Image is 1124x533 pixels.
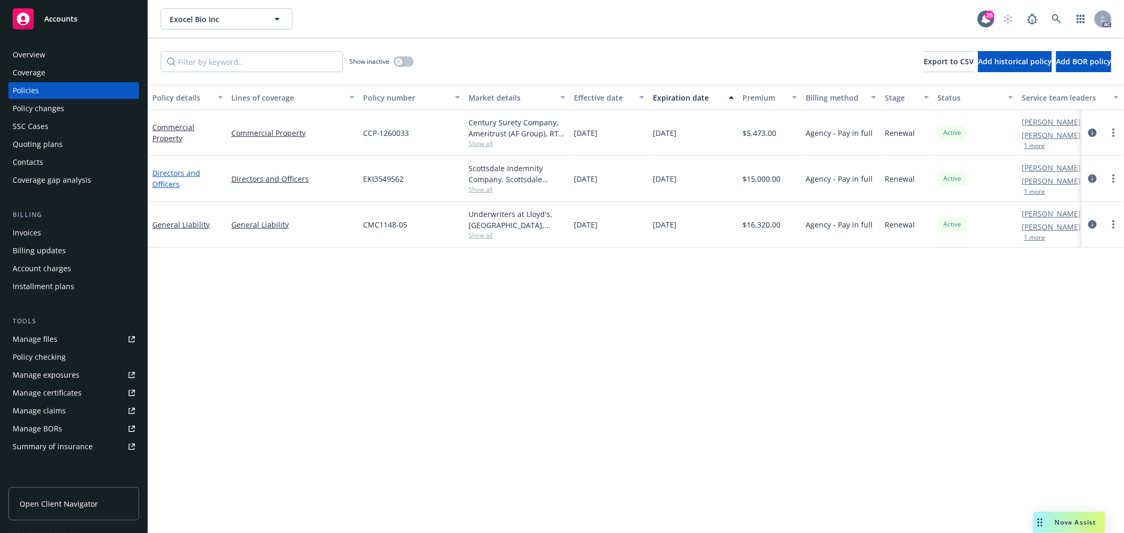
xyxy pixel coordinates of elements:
a: Quoting plans [8,136,139,153]
a: Policy checking [8,349,139,366]
a: circleInformation [1086,218,1099,231]
a: [PERSON_NAME] [1022,175,1081,186]
span: EKI3549562 [363,173,404,184]
button: Add historical policy [978,51,1052,72]
div: Contacts [13,154,43,171]
div: Underwriters at Lloyd's, [GEOGRAPHIC_DATA], [PERSON_NAME] of [GEOGRAPHIC_DATA], [GEOGRAPHIC_DATA] [468,209,565,231]
a: Commercial Property [231,127,355,139]
a: Policies [8,82,139,99]
input: Filter by keyword... [161,51,343,72]
button: Lines of coverage [227,85,359,110]
span: Show all [468,185,565,194]
div: Manage BORs [13,420,62,437]
div: Coverage [13,64,45,81]
span: Manage exposures [8,367,139,383]
span: Show all [468,139,565,148]
div: Billing updates [13,242,66,259]
div: Analytics hub [8,476,139,487]
button: Billing method [802,85,881,110]
span: [DATE] [653,173,677,184]
div: Policy changes [13,100,64,117]
div: Status [937,92,1002,103]
div: Lines of coverage [231,92,343,103]
a: Switch app [1070,8,1091,29]
div: Coverage gap analysis [13,172,91,189]
a: General Liability [152,220,210,230]
a: more [1107,172,1120,185]
div: Billing [8,210,139,220]
div: Policy number [363,92,448,103]
a: Directors and Officers [231,173,355,184]
div: Overview [13,46,45,63]
a: Coverage gap analysis [8,172,139,189]
span: CMC1148-05 [363,219,407,230]
span: Renewal [885,219,915,230]
span: Nova Assist [1055,518,1097,527]
span: Open Client Navigator [19,498,98,509]
span: [DATE] [653,127,677,139]
span: Add BOR policy [1056,56,1111,66]
a: Installment plans [8,278,139,295]
a: Overview [8,46,139,63]
span: Agency - Pay in full [806,219,873,230]
span: [DATE] [574,127,598,139]
span: $16,320.00 [742,219,780,230]
button: Policy number [359,85,464,110]
a: Directors and Officers [152,168,200,189]
a: General Liability [231,219,355,230]
div: Manage exposures [13,367,80,383]
a: Policy changes [8,100,139,117]
div: Drag to move [1033,512,1047,533]
span: Add historical policy [978,56,1052,66]
button: Export to CSV [924,51,974,72]
span: [DATE] [653,219,677,230]
a: Account charges [8,260,139,277]
button: Market details [464,85,570,110]
button: 1 more [1024,234,1045,241]
a: Report a Bug [1022,8,1043,29]
div: Market details [468,92,554,103]
a: more [1107,218,1120,231]
span: Accounts [44,15,77,23]
span: Active [942,220,963,229]
div: Policy checking [13,349,66,366]
button: Nova Assist [1033,512,1105,533]
button: Status [933,85,1018,110]
a: circleInformation [1086,172,1099,185]
button: Service team leaders [1018,85,1123,110]
span: Renewal [885,127,915,139]
div: Manage claims [13,402,66,419]
div: Quoting plans [13,136,63,153]
button: Policy details [148,85,227,110]
span: [DATE] [574,173,598,184]
a: Search [1046,8,1067,29]
button: Stage [881,85,933,110]
div: Service team leaders [1022,92,1107,103]
a: SSC Cases [8,118,139,135]
span: Active [942,174,963,183]
button: 1 more [1024,189,1045,195]
div: 25 [985,11,994,20]
div: Effective date [574,92,633,103]
a: Summary of insurance [8,438,139,455]
span: Active [942,128,963,137]
a: Billing updates [8,242,139,259]
div: Scottsdale Indemnity Company, Scottsdale Insurance Company (Nationwide), [GEOGRAPHIC_DATA] [468,163,565,185]
span: Exocel Bio Inc [170,14,261,25]
div: Century Surety Company, Ameritrust (AF Group), RT Specialty Insurance Services, LLC (RSG Specialt... [468,117,565,139]
div: Stage [885,92,917,103]
div: Installment plans [13,278,74,295]
a: Contacts [8,154,139,171]
a: Commercial Property [152,122,194,143]
span: Agency - Pay in full [806,173,873,184]
a: Accounts [8,4,139,34]
span: Agency - Pay in full [806,127,873,139]
a: Coverage [8,64,139,81]
button: Exocel Bio Inc [161,8,292,29]
a: [PERSON_NAME] [1022,130,1081,141]
div: Policies [13,82,39,99]
a: circleInformation [1086,126,1099,139]
div: Expiration date [653,92,722,103]
div: Billing method [806,92,865,103]
div: SSC Cases [13,118,48,135]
